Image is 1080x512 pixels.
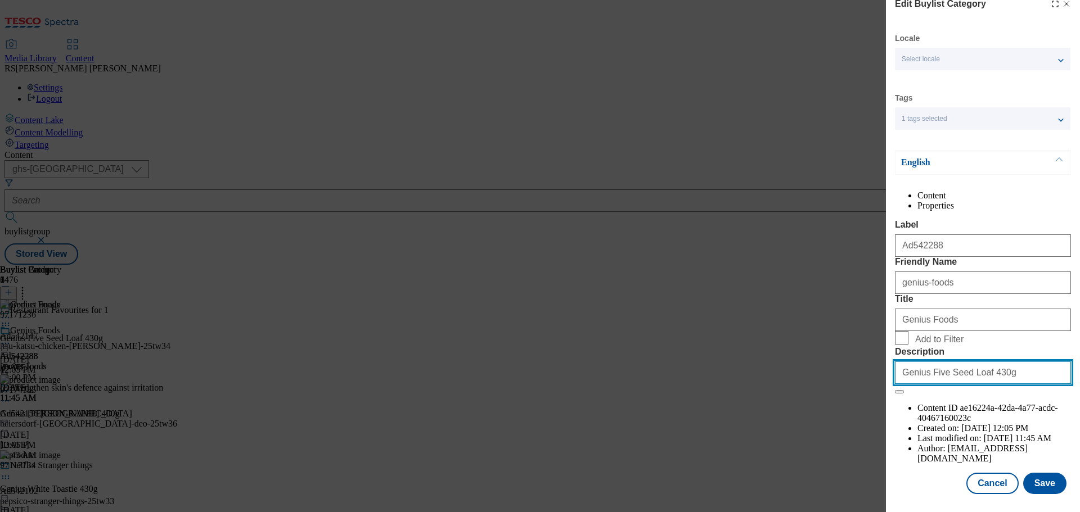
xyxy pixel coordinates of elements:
[895,271,1071,294] input: Enter Friendly Name
[895,220,1071,230] label: Label
[984,433,1051,443] span: [DATE] 11:45 AM
[917,201,1071,211] li: Properties
[895,257,1071,267] label: Friendly Name
[895,309,1071,331] input: Enter Title
[917,403,1058,423] span: ae16224a-42da-4a77-acdc-40467160023c
[895,48,1070,70] button: Select locale
[895,95,913,101] label: Tags
[901,157,1019,168] p: English
[961,423,1028,433] span: [DATE] 12:05 PM
[917,423,1071,433] li: Created on:
[917,443,1028,463] span: [EMAIL_ADDRESS][DOMAIN_NAME]
[917,443,1071,464] li: Author:
[1023,473,1066,494] button: Save
[895,361,1071,384] input: Enter Description
[902,115,947,123] span: 1 tags selected
[915,334,964,345] span: Add to Filter
[895,347,1071,357] label: Description
[917,433,1071,443] li: Last modified on:
[917,403,1071,423] li: Content ID
[917,191,1071,201] li: Content
[895,234,1071,257] input: Enter Label
[966,473,1018,494] button: Cancel
[895,35,920,42] label: Locale
[902,55,940,64] span: Select locale
[895,294,1071,304] label: Title
[895,107,1070,130] button: 1 tags selected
